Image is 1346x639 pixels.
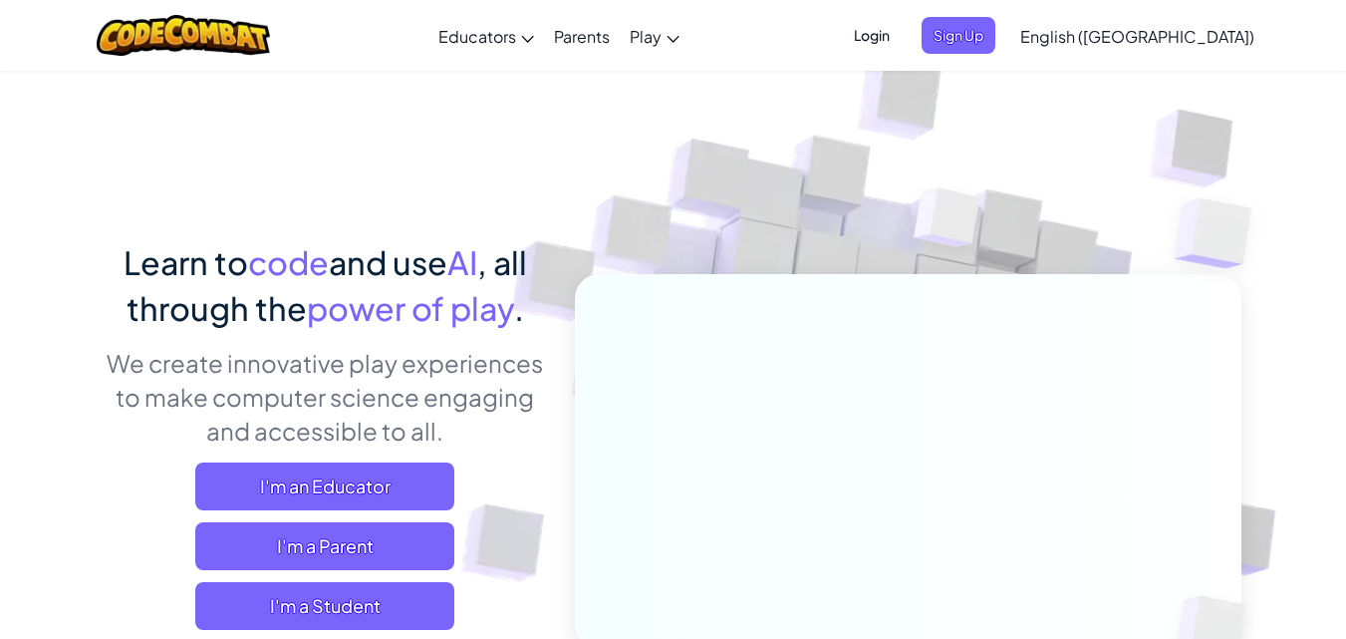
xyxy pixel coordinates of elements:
[106,346,545,448] p: We create innovative play experiences to make computer science engaging and accessible to all.
[620,9,689,63] a: Play
[1135,150,1307,318] img: Overlap cubes
[124,242,248,282] span: Learn to
[1020,26,1254,47] span: English ([GEOGRAPHIC_DATA])
[514,288,524,328] span: .
[630,26,662,47] span: Play
[922,17,995,54] button: Sign Up
[195,522,454,570] a: I'm a Parent
[329,242,447,282] span: and use
[195,582,454,630] button: I'm a Student
[248,242,329,282] span: code
[195,463,454,510] a: I'm an Educator
[447,242,477,282] span: AI
[97,15,271,56] img: CodeCombat logo
[876,149,1019,297] img: Overlap cubes
[544,9,620,63] a: Parents
[842,17,902,54] button: Login
[307,288,514,328] span: power of play
[428,9,544,63] a: Educators
[1010,9,1264,63] a: English ([GEOGRAPHIC_DATA])
[438,26,516,47] span: Educators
